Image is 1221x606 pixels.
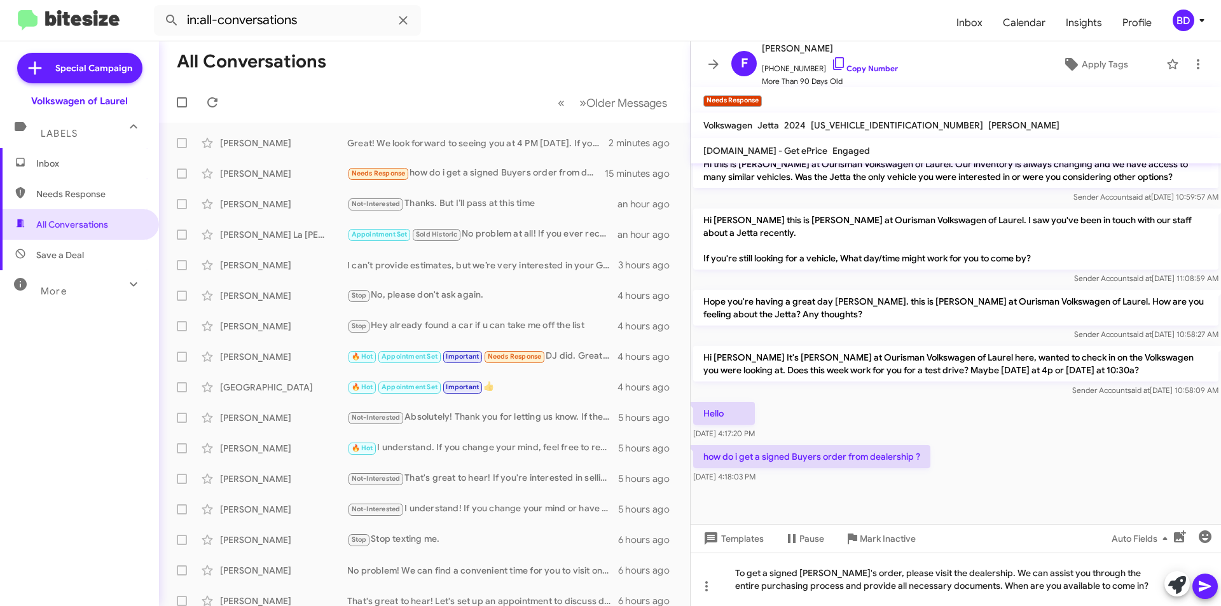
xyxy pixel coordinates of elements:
span: Profile [1112,4,1162,41]
span: Auto Fields [1112,527,1173,550]
div: [PERSON_NAME] [220,137,347,149]
a: Copy Number [831,64,898,73]
span: Inbox [36,157,144,170]
button: Templates [691,527,774,550]
div: [GEOGRAPHIC_DATA] [220,381,347,394]
button: BD [1162,10,1207,31]
h1: All Conversations [177,52,326,72]
span: 🔥 Hot [352,352,373,361]
span: Stop [352,322,367,330]
div: 6 hours ago [618,564,680,577]
div: [PERSON_NAME] [220,472,347,485]
span: Stop [352,291,367,300]
span: Apply Tags [1082,53,1128,76]
div: [PERSON_NAME] [220,289,347,302]
span: Special Campaign [55,62,132,74]
span: Appointment Set [382,352,438,361]
span: Not-Interested [352,200,401,208]
span: 🔥 Hot [352,444,373,452]
span: [DOMAIN_NAME] - Get ePrice [703,145,827,156]
span: Important [446,352,479,361]
span: F [741,53,748,74]
p: Hi [PERSON_NAME] this is [PERSON_NAME] at Ourisman Volkswagen of Laurel. I saw you've been in tou... [693,209,1218,270]
span: Engaged [832,145,870,156]
div: Great! We look forward to seeing you at 4 PM [DATE]. If you’re considering selling your vehicle, ... [347,137,609,149]
div: [PERSON_NAME] [220,534,347,546]
button: Apply Tags [1030,53,1160,76]
span: « [558,95,565,111]
div: 4 hours ago [617,320,680,333]
p: Hi this is [PERSON_NAME] at Ourisman Volkswagen of Laurel. Our inventory is always changing and w... [693,153,1218,188]
span: Needs Response [352,169,406,177]
div: [PERSON_NAME] [220,259,347,272]
span: said at [1128,385,1150,395]
span: Sender Account [DATE] 10:58:09 AM [1072,385,1218,395]
a: Inbox [946,4,993,41]
div: 4 hours ago [617,381,680,394]
span: Needs Response [488,352,542,361]
div: 5 hours ago [618,503,680,516]
input: Search [154,5,421,36]
span: » [579,95,586,111]
span: [PHONE_NUMBER] [762,56,898,75]
div: BD [1173,10,1194,31]
span: Not-Interested [352,413,401,422]
span: More Than 90 Days Old [762,75,898,88]
div: [PERSON_NAME] [220,503,347,516]
div: I understand. If you change your mind, feel free to reach out. I'm here to help whenever you're r... [347,441,618,455]
span: [US_VEHICLE_IDENTIFICATION_NUMBER] [811,120,983,131]
div: No problem! We can find a convenient time for you to visit once you're settled back. Let me know ... [347,564,618,577]
div: [PERSON_NAME] [220,320,347,333]
span: Stop [352,535,367,544]
div: Thanks. But I’ll pass at this time [347,196,617,211]
button: Pause [774,527,834,550]
div: 4 hours ago [617,289,680,302]
span: 2024 [784,120,806,131]
span: Pause [799,527,824,550]
div: 5 hours ago [618,472,680,485]
span: [PERSON_NAME] [762,41,898,56]
div: [PERSON_NAME] [220,564,347,577]
span: Save a Deal [36,249,84,261]
span: Important [446,383,479,391]
p: how do i get a signed Buyers order from dealership ? [693,445,930,468]
button: Mark Inactive [834,527,926,550]
div: I can’t provide estimates, but we’re very interested in your Golf Alltrack! I recommend booking a... [347,259,618,272]
div: 3 hours ago [618,259,680,272]
span: Older Messages [586,96,667,110]
button: Next [572,90,675,116]
div: Stop texting me. [347,532,618,547]
div: That's great to hear! If you're interested in selling your vehicle, we can arrange a quick apprai... [347,471,618,486]
span: Insights [1056,4,1112,41]
span: Not-Interested [352,505,401,513]
div: [PERSON_NAME] [220,350,347,363]
button: Previous [550,90,572,116]
span: Jetta [757,120,779,131]
span: Sender Account [DATE] 11:08:59 AM [1074,273,1218,283]
div: Absolutely! Thank you for letting us know. If there's anything else you need in the future, feel ... [347,410,618,425]
a: Calendar [993,4,1056,41]
a: Special Campaign [17,53,142,83]
span: Sender Account [DATE] 10:58:27 AM [1074,329,1218,339]
div: how do i get a signed Buyers order from dealership ? [347,166,605,181]
div: No problem at all! If you ever reconsider, feel free to reach out. Enjoy driving your Golf R! Hav... [347,227,617,242]
span: Labels [41,128,78,139]
nav: Page navigation example [551,90,675,116]
span: [DATE] 4:17:20 PM [693,429,755,438]
span: 🔥 Hot [352,383,373,391]
div: To get a signed [PERSON_NAME]'s order, please visit the dealership. We can assist you through the... [691,553,1221,606]
div: 15 minutes ago [605,167,680,180]
div: 6 hours ago [618,534,680,546]
span: More [41,286,67,297]
div: 👍 [347,380,617,394]
div: an hour ago [617,228,680,241]
span: said at [1129,192,1151,202]
span: Appointment Set [382,383,438,391]
div: an hour ago [617,198,680,210]
div: DJ did. Great job meeting with me, he is the reason I keep coming back. The vehicle was not ready... [347,349,617,364]
span: said at [1129,273,1152,283]
span: Needs Response [36,188,144,200]
p: Hello [693,402,755,425]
